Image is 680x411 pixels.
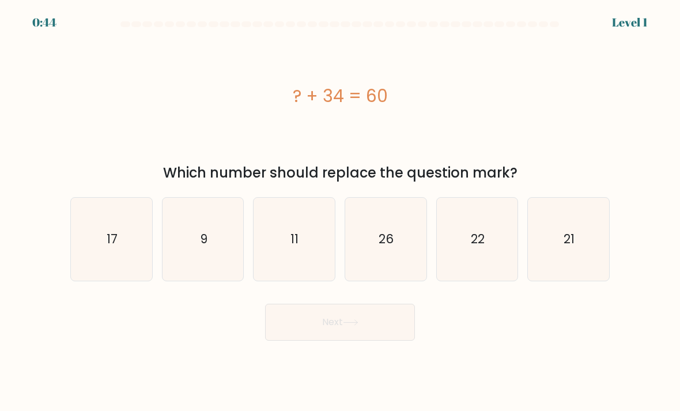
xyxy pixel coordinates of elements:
text: 21 [564,231,575,247]
button: Next [265,304,415,341]
div: 0:44 [32,14,56,31]
div: ? + 34 = 60 [70,83,610,109]
text: 11 [291,231,299,247]
text: 22 [471,231,485,247]
text: 26 [379,231,394,247]
div: Which number should replace the question mark? [77,163,603,183]
text: 9 [200,231,207,247]
text: 17 [107,231,118,247]
div: Level 1 [612,14,648,31]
